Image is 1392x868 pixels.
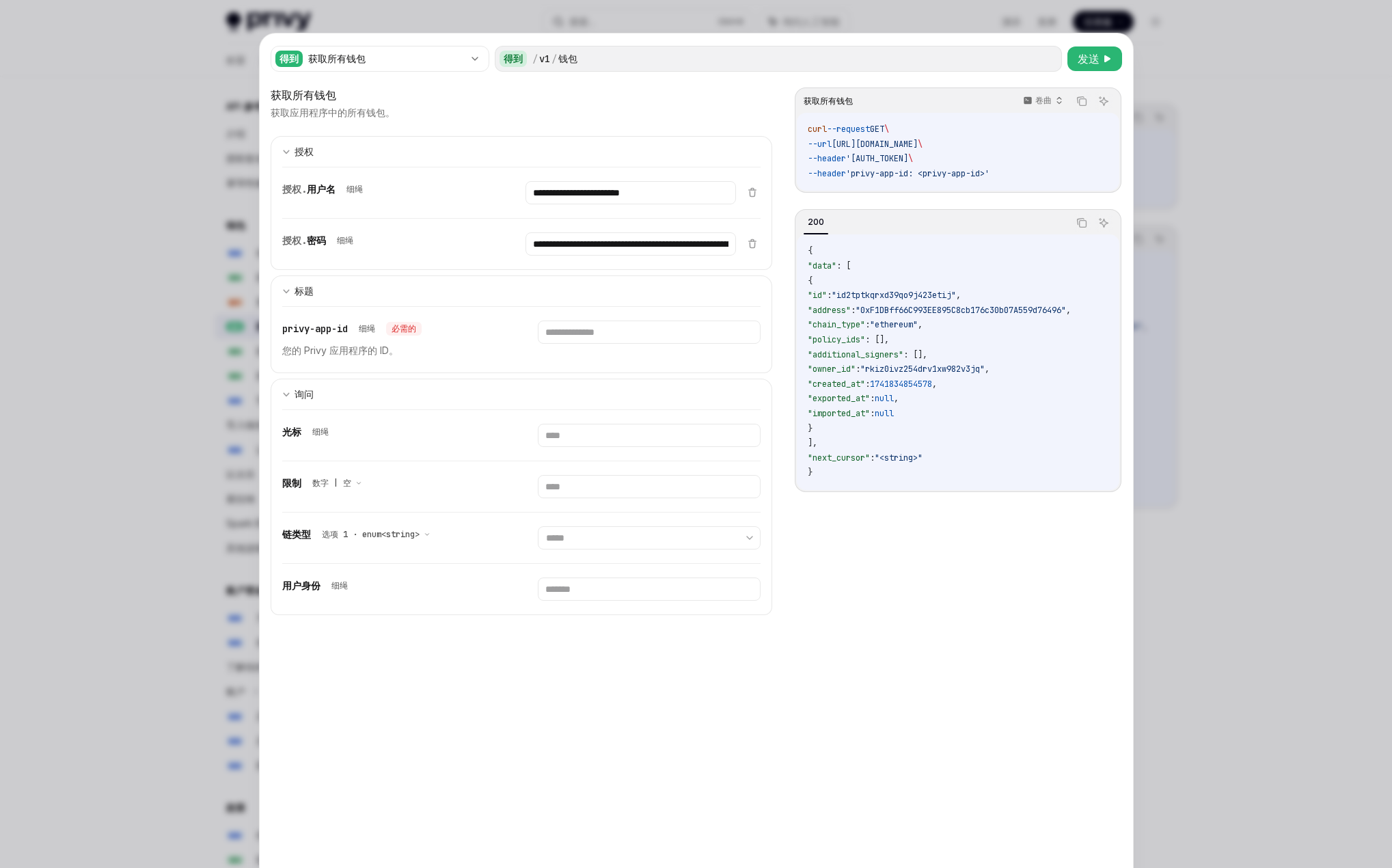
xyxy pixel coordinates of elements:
[282,321,422,337] div: privy-app-id
[307,183,336,195] font: 用户名
[282,580,320,592] font: 用户身份
[282,578,353,594] div: 用户身份
[908,153,913,164] span: \
[903,349,927,360] span: : [],
[808,290,827,301] span: "id"
[1095,214,1113,232] button: 询问人工智能
[808,393,870,404] span: "exported_at"
[808,379,865,390] span: "created_at"
[860,364,985,375] span: "rkiz0ivz254drv1xw982v3jq"
[932,379,937,390] span: ,
[875,408,894,419] span: null
[851,305,856,316] span: :
[1095,92,1113,110] button: 询问人工智能
[271,107,395,118] font: 获取应用程序中的所有钱包。
[282,528,311,541] font: 链类型
[282,234,307,247] font: 授权.
[1073,214,1091,232] button: 复制代码块中的内容
[1078,52,1100,66] font: 发送
[875,452,923,463] span: "<string>"
[846,168,990,179] span: 'privy-app-id: <privy-app-id>'
[295,388,314,400] font: 询问
[808,168,846,179] span: --header
[808,467,813,478] span: }
[808,364,856,375] span: "owner_id"
[808,124,827,135] span: curl
[808,217,824,227] font: 200
[865,334,889,345] span: : [],
[539,53,550,65] font: v1
[308,53,366,64] font: 获取所有钱包
[1015,90,1069,113] button: 卷曲
[985,364,990,375] span: ,
[312,478,351,489] font: 数字 | 空
[1066,305,1071,316] span: ,
[282,475,368,491] div: 限制
[282,526,436,543] div: 链类型
[808,139,832,150] span: --url
[504,53,523,64] font: 得到
[1067,46,1122,71] button: 发送
[808,408,870,419] span: "imported_at"
[808,260,836,271] span: "data"
[856,364,860,375] span: :
[870,319,918,330] span: "ethereum"
[804,96,853,106] font: 获取所有钱包
[282,323,348,335] font: privy-app-id
[551,53,557,65] font: /
[836,260,851,271] span: : [
[808,153,846,164] span: --header
[282,183,307,195] font: 授权.
[865,379,870,390] span: :
[808,349,903,360] span: "additional_signers"
[856,305,1066,316] span: "0xF1DBff66C993EE895C8cb176c30b07A559d76496"
[808,275,813,286] span: {
[808,423,813,434] span: }
[271,379,773,409] button: 扩展输入部分
[827,124,870,135] span: --request
[282,477,301,489] font: 限制
[808,245,813,256] span: {
[956,290,961,301] span: ,
[279,53,299,64] font: 得到
[532,53,538,65] font: /
[870,452,875,463] span: :
[295,285,314,297] font: 标题
[322,529,420,540] font: 选项 1 · enum<string>
[282,232,359,249] div: 授权密码
[271,136,773,167] button: 扩展输入部分
[271,275,773,306] button: 扩展输入部分
[870,124,884,135] span: GET
[870,408,875,419] span: :
[884,124,889,135] span: \
[271,44,489,73] button: 得到获取所有钱包
[808,452,870,463] span: "next_cursor"
[808,334,865,345] span: "policy_ids"
[312,476,362,490] button: 数字 | 空
[832,290,956,301] span: "id2tptkqrxd39qo9j423etij"
[282,344,398,356] font: 您的 Privy 应用程序的 ID。
[870,393,875,404] span: :
[558,53,577,65] font: 钱包
[865,319,870,330] span: :
[875,393,894,404] span: null
[918,319,923,330] span: ,
[282,424,334,440] div: 光标
[870,379,932,390] span: 1741834854578
[271,88,336,102] font: 获取所有钱包
[846,153,908,164] span: '[AUTH_TOKEN]
[808,319,865,330] span: "chain_type"
[295,146,314,157] font: 授权
[282,181,368,198] div: 授权.用户名
[894,393,899,404] span: ,
[827,290,832,301] span: :
[1035,95,1052,105] font: 卷曲
[1073,92,1091,110] button: 复制代码块中的内容
[808,437,817,448] span: ],
[307,234,326,247] font: 密码
[392,323,416,334] font: 必需的
[832,139,918,150] span: [URL][DOMAIN_NAME]
[808,305,851,316] span: "address"
[918,139,923,150] span: \
[282,426,301,438] font: 光标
